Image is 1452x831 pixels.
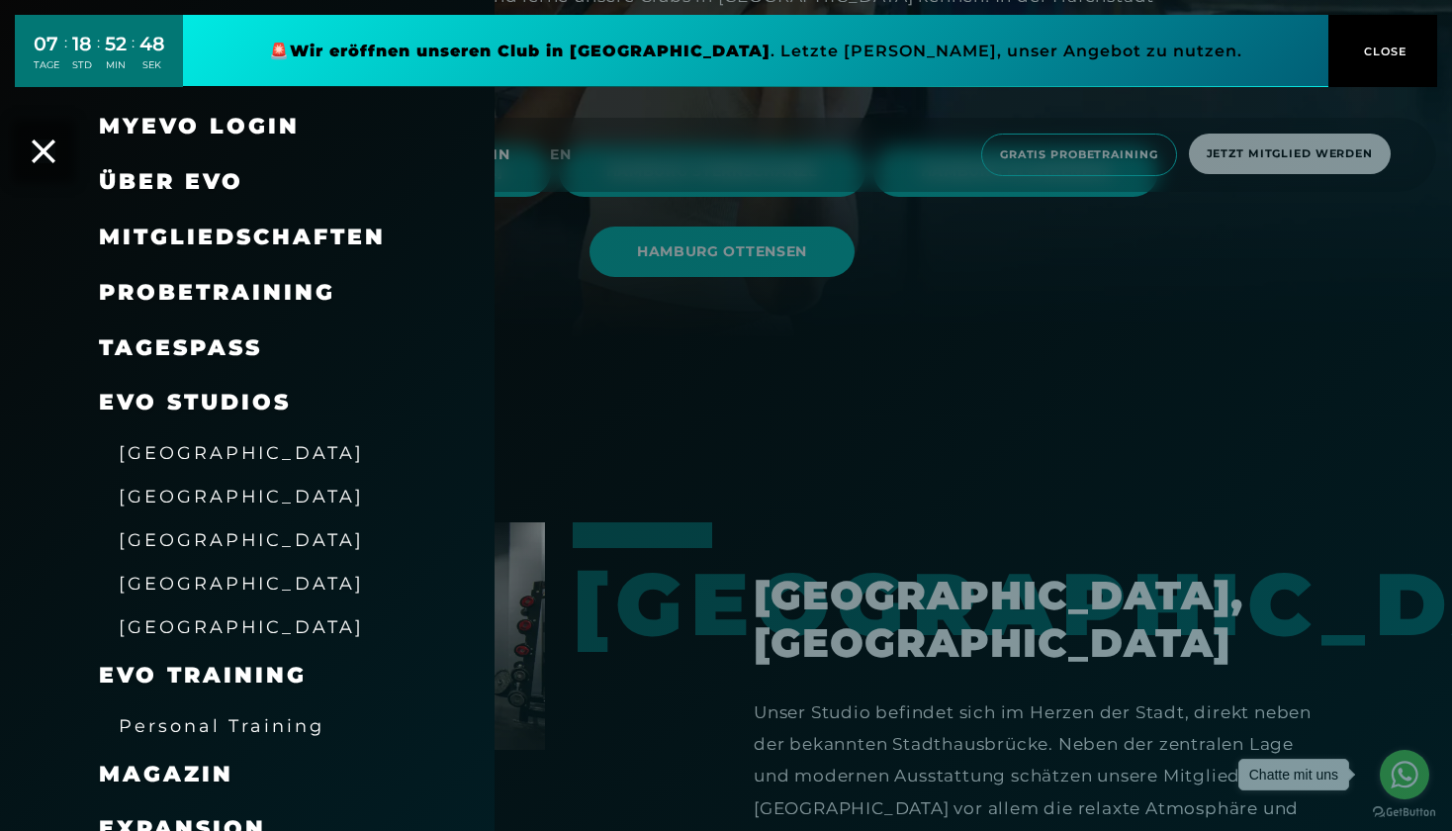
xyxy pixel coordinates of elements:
button: CLOSE [1328,15,1437,87]
div: 48 [139,30,165,58]
div: STD [72,58,92,72]
div: TAGE [34,58,59,72]
div: 52 [105,30,127,58]
div: SEK [139,58,165,72]
div: : [64,32,67,84]
div: 18 [72,30,92,58]
div: : [97,32,100,84]
div: 07 [34,30,59,58]
span: Über EVO [99,168,243,195]
span: CLOSE [1359,43,1407,60]
a: MyEVO Login [99,113,300,139]
div: : [132,32,135,84]
div: MIN [105,58,127,72]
